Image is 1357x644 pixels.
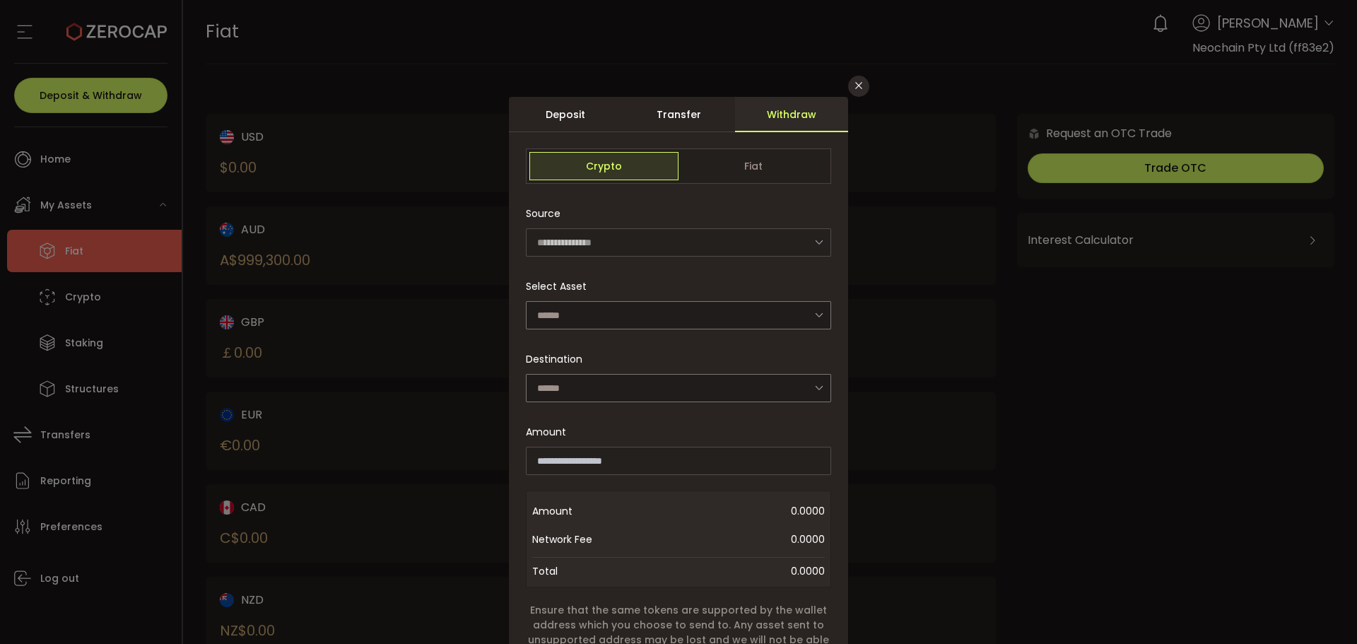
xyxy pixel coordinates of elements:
span: 0.0000 [645,497,825,525]
span: Destination [526,352,582,366]
span: Amount [532,497,645,525]
div: Withdraw [735,97,848,132]
span: Amount [526,425,566,440]
button: Close [848,76,869,97]
iframe: Chat Widget [1286,576,1357,644]
span: Fiat [678,152,828,180]
span: 0.0000 [791,561,825,581]
span: Source [526,199,560,228]
span: Total [532,561,558,581]
div: Deposit [509,97,622,132]
span: 0.0000 [645,525,825,554]
span: Crypto [529,152,678,180]
div: Transfer [622,97,735,132]
label: Select Asset [526,279,595,293]
span: Network Fee [532,525,645,554]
